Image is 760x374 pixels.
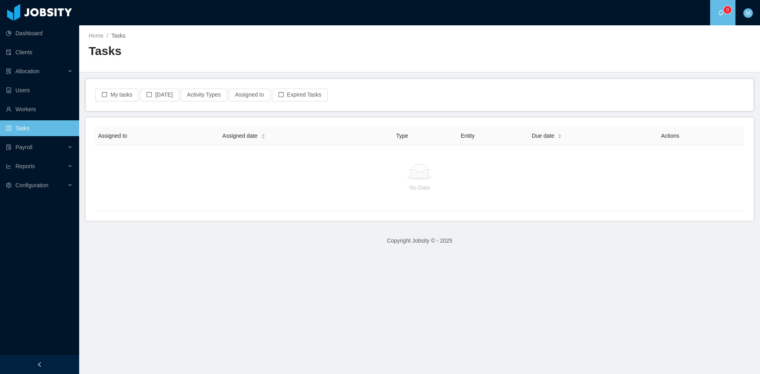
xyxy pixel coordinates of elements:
span: Due date [532,132,554,140]
span: Assigned to [98,133,127,139]
i: icon: bell [718,10,724,15]
span: Type [396,133,408,139]
span: Entity [461,133,475,139]
button: Assigned to [229,89,270,101]
a: Home [89,32,103,39]
h2: Tasks [89,43,420,59]
span: Actions [661,133,679,139]
span: Configuration [15,182,48,188]
i: icon: caret-down [558,136,562,138]
button: icon: border[DATE] [140,89,179,101]
div: Sort [261,133,266,138]
a: icon: profileTasks [6,120,73,136]
a: icon: auditClients [6,44,73,60]
p: No Data [101,183,738,192]
span: M [746,8,750,18]
i: icon: caret-up [558,133,562,135]
button: icon: borderMy tasks [95,89,139,101]
span: Assigned date [222,132,258,140]
a: icon: pie-chartDashboard [6,25,73,41]
i: icon: file-protect [6,144,11,150]
i: icon: caret-up [261,133,265,135]
a: icon: userWorkers [6,101,73,117]
i: icon: line-chart [6,163,11,169]
span: Tasks [111,32,125,39]
button: icon: borderExpired Tasks [272,89,328,101]
i: icon: setting [6,182,11,188]
span: / [106,32,108,39]
span: Payroll [15,144,32,150]
span: Reports [15,163,35,169]
div: Sort [557,133,562,138]
i: icon: caret-down [261,136,265,138]
a: icon: robotUsers [6,82,73,98]
footer: Copyright Jobsity © - 2025 [79,227,760,254]
sup: 0 [724,6,731,14]
i: icon: solution [6,68,11,74]
span: Allocation [15,68,40,74]
button: Activity Types [180,89,227,101]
